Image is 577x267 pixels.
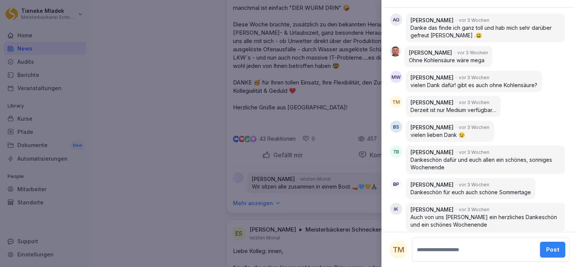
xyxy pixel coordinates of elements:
p: [PERSON_NAME] [410,124,454,131]
div: IK [390,203,402,215]
img: d5j02guq5lta1e085gffpz9q.png [390,46,401,57]
div: MW [390,71,402,83]
div: TM [389,241,407,259]
div: BP [390,178,402,190]
p: vielen lieben Dank 😉 [410,131,489,139]
p: vor 3 Wochen [459,206,489,213]
div: Post [546,246,559,254]
p: Derzeit ist nur Medium verfügbar… [410,106,496,114]
p: [PERSON_NAME] [410,17,454,24]
p: vor 3 Wochen [459,124,489,131]
p: Dankeschön dafür und euch allen ein schönes, sonniges Wochenende [410,156,560,171]
p: Dankeschön für euch auch schöne Sommertage [410,189,531,196]
p: vor 3 Wochen [457,49,488,56]
p: vielen Dank dafür! gibt es auch ohne Kohlensäure? [410,81,537,89]
div: TM [390,96,402,108]
p: vor 3 Wochen [459,99,489,106]
p: Auch von uns [PERSON_NAME] ein herzliches Dankeschön und ein schönes Wochenende [410,213,560,229]
p: vor 3 Wochen [459,74,489,81]
p: Danke das finde ich ganz toll und hab mich sehr darüber gefreut [PERSON_NAME] .😃 [410,24,560,39]
div: BS [390,121,402,133]
p: [PERSON_NAME] [409,49,452,57]
div: TB [390,146,402,158]
p: [PERSON_NAME] [410,99,454,106]
p: vor 3 Wochen [459,17,489,24]
p: vor 3 Wochen [459,181,489,188]
p: [PERSON_NAME] [410,206,454,213]
p: [PERSON_NAME] [410,149,454,156]
p: Ohne Kohlensäure wäre mega [409,57,488,64]
p: [PERSON_NAME] [410,74,454,81]
p: vor 3 Wochen [459,149,489,156]
div: AG [390,14,402,26]
p: [PERSON_NAME] [410,181,454,189]
button: Post [540,242,565,258]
